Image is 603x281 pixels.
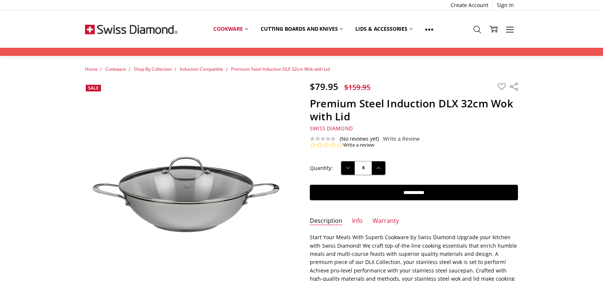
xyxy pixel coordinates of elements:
h1: Premium Steel Induction DLX 32cm Wok with Lid [310,97,518,123]
a: Shop By Collection [134,66,172,72]
a: Cutting boards and knives [254,21,349,37]
a: Info [352,217,363,225]
span: Swiss Diamond [310,125,353,132]
a: Cookware [207,21,254,37]
a: Write a Review [383,136,420,142]
span: $79.95 [310,80,338,93]
a: Show All [419,21,440,37]
img: Free Shipping On Every Order [85,11,177,48]
a: Write a review [343,142,374,148]
label: Quantity: [310,164,333,172]
a: Lids & Accessories [349,21,419,37]
a: Warranty [373,217,399,225]
a: Description [310,217,342,225]
span: $159.95 [344,82,370,92]
a: Home [85,66,98,72]
span: (No reviews yet) [340,136,379,142]
a: Induction Compatible [180,66,223,72]
a: Cookware [105,66,126,72]
span: Sale [88,85,99,91]
a: Premium Steel Induction DLX 32cm Wok with Lid [231,66,330,72]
